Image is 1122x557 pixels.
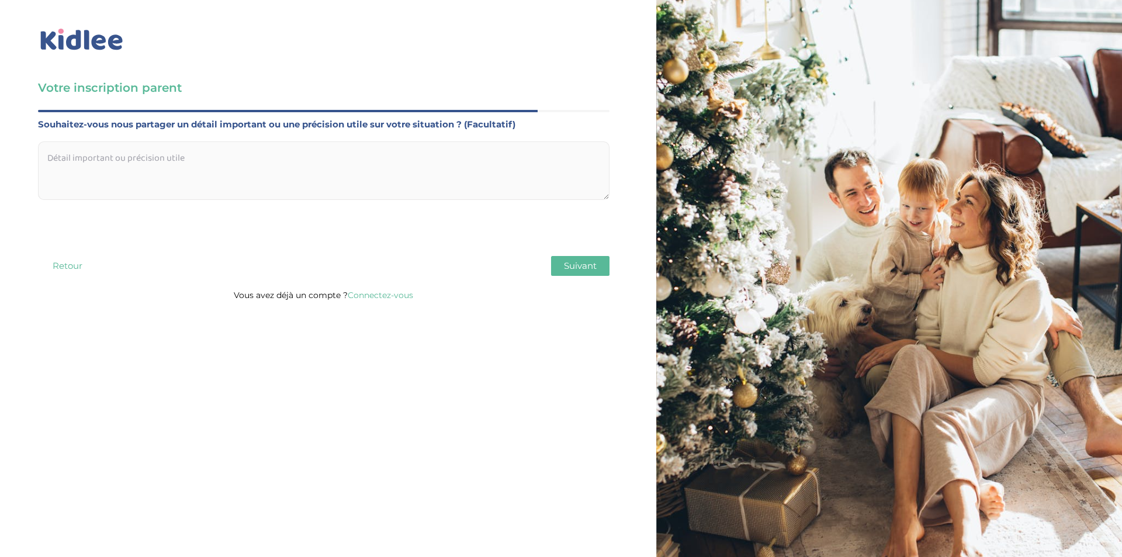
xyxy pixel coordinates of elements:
h3: Votre inscription parent [38,79,610,96]
img: logo_kidlee_bleu [38,26,126,53]
label: Souhaitez-vous nous partager un détail important ou une précision utile sur votre situation ? (Fa... [38,117,610,132]
button: Retour [38,256,96,276]
p: Vous avez déjà un compte ? [38,288,610,303]
span: Suivant [564,260,597,271]
a: Connectez-vous [348,290,413,300]
button: Suivant [551,256,610,276]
